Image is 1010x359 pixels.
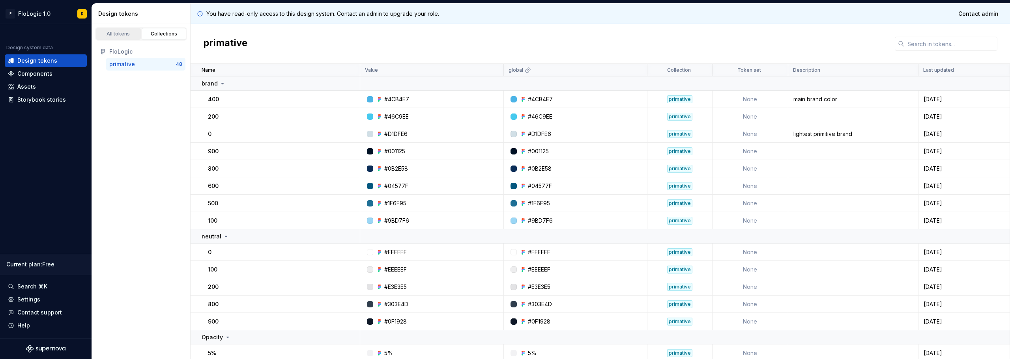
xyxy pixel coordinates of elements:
div: #EEEEEF [384,266,407,273]
svg: Supernova Logo [26,345,65,353]
div: primative [667,300,692,308]
td: None [713,278,788,296]
div: lightest primitive brand [789,130,918,138]
p: Last updated [923,67,954,73]
div: [DATE] [919,300,1009,308]
td: None [713,261,788,278]
p: 200 [208,113,219,121]
p: Name [202,67,215,73]
p: 0 [208,248,211,256]
div: Contact support [17,309,62,316]
td: None [713,160,788,177]
div: Components [17,70,52,78]
td: None [713,195,788,212]
button: FFloLogic 1.0R [2,5,90,22]
div: primative [667,95,692,103]
div: #0F1928 [528,318,550,326]
div: [DATE] [919,349,1009,357]
div: 5% [528,349,537,357]
a: Design tokens [5,54,87,67]
a: Components [5,67,87,80]
p: You have read-only access to this design system. Contact an admin to upgrade your role. [206,10,439,18]
button: Search ⌘K [5,280,87,293]
div: Storybook stories [17,96,66,104]
div: main brand color [789,95,918,103]
div: #0F1928 [384,318,407,326]
div: #303E4D [528,300,552,308]
p: brand [202,80,218,87]
div: All tokens [99,31,138,37]
div: primative [667,199,692,207]
div: #EEEEEF [528,266,550,273]
h2: primative [203,37,247,51]
p: 400 [208,95,219,103]
div: #0B2E58 [384,165,408,173]
div: primative [667,182,692,190]
div: #D1DFE6 [528,130,551,138]
div: #FFFFFF [384,248,407,256]
div: [DATE] [919,318,1009,326]
td: None [713,91,788,108]
div: 5% [384,349,393,357]
div: Collections [144,31,184,37]
div: #4CB4E7 [384,95,409,103]
td: None [713,177,788,195]
div: #E3E3E5 [384,283,407,291]
div: primative [667,113,692,121]
div: #04577F [528,182,552,190]
div: #FFFFFF [528,248,550,256]
div: 48 [176,61,182,67]
a: Settings [5,293,87,306]
p: Opacity [202,333,223,341]
div: [DATE] [919,113,1009,121]
p: 5% [208,349,216,357]
div: primative [667,130,692,138]
div: R [81,11,84,17]
p: Token set [737,67,761,73]
p: Collection [667,67,691,73]
p: 100 [208,266,217,273]
button: Help [5,319,87,332]
p: 200 [208,283,219,291]
td: None [713,244,788,261]
div: primative [667,248,692,256]
input: Search in tokens... [904,37,997,51]
td: None [713,313,788,330]
div: [DATE] [919,182,1009,190]
div: primative [667,217,692,225]
div: Current plan : Free [6,260,85,268]
div: F [6,9,15,19]
td: None [713,125,788,143]
div: [DATE] [919,266,1009,273]
div: #1F6F95 [384,199,406,207]
p: global [509,67,523,73]
p: 800 [208,300,219,308]
div: #9BD7F6 [528,217,553,225]
div: #001125 [528,147,549,155]
div: Design system data [6,45,53,51]
a: Assets [5,80,87,93]
div: [DATE] [919,147,1009,155]
div: #001125 [384,147,405,155]
button: Contact support [5,306,87,319]
div: [DATE] [919,283,1009,291]
div: primative [667,283,692,291]
div: Search ⌘K [17,283,47,290]
p: 500 [208,199,218,207]
div: #D1DFE6 [384,130,408,138]
button: primative48 [106,58,185,71]
div: primative [667,349,692,357]
a: Contact admin [953,7,1004,21]
div: FloLogic 1.0 [18,10,50,18]
div: primative [667,165,692,173]
div: #9BD7F6 [384,217,409,225]
div: #1F6F95 [528,199,550,207]
div: [DATE] [919,248,1009,256]
div: [DATE] [919,130,1009,138]
p: neutral [202,233,221,240]
div: Design tokens [98,10,187,18]
div: #E3E3E5 [528,283,550,291]
p: Value [365,67,378,73]
td: None [713,296,788,313]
